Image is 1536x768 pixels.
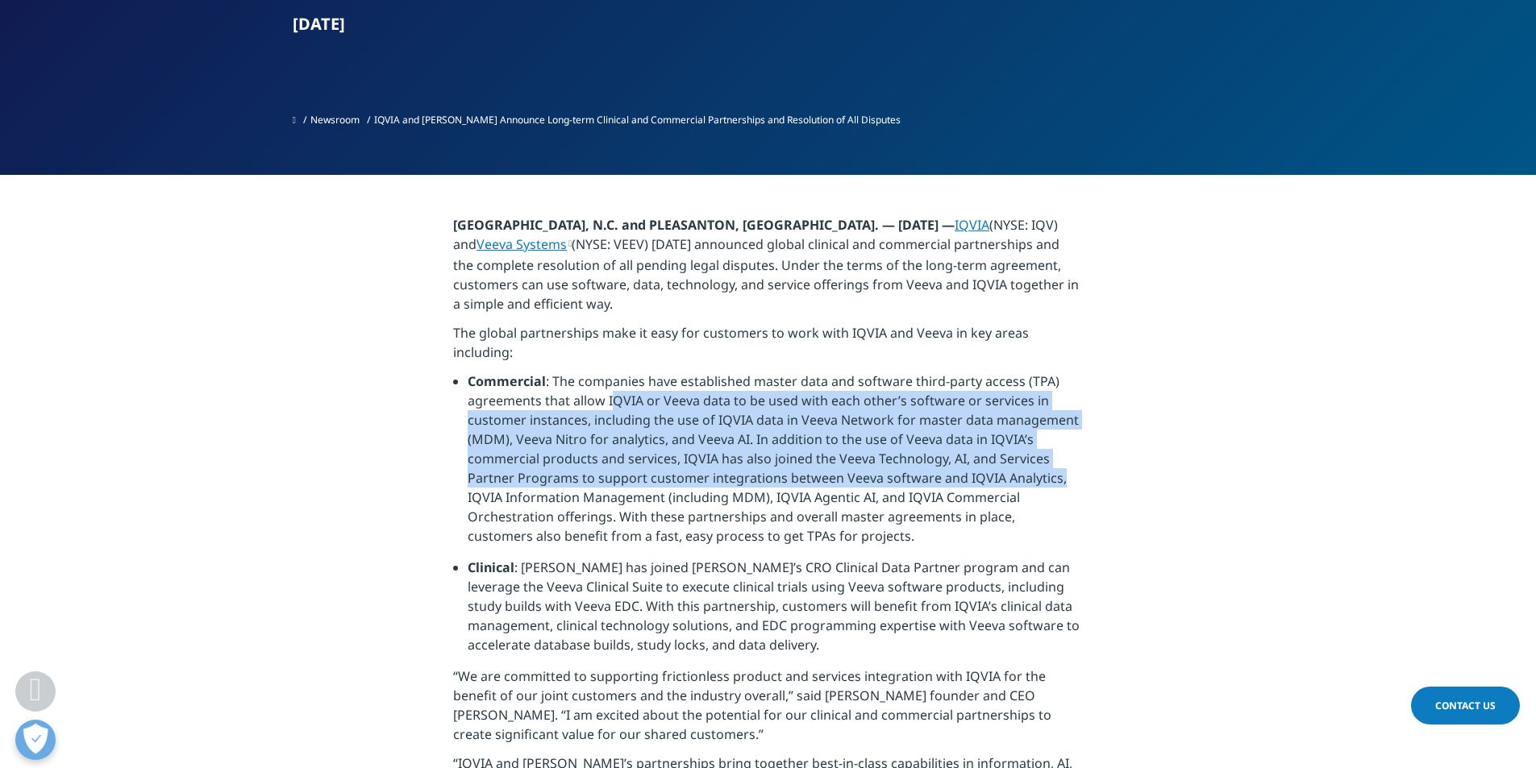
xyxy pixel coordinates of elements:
a: Newsroom [310,113,360,127]
strong: Commercial [468,372,546,390]
div: [DATE] [293,13,1244,35]
button: Open Preferences [15,720,56,760]
li: : [PERSON_NAME] has joined [PERSON_NAME]’s CRO Clinical Data Partner program and can leverage the... [468,558,1083,666]
strong: Clinical [468,558,514,576]
span: IQVIA and [PERSON_NAME] Announce Long-term Clinical and Commercial Partnerships and Resolution of... [374,113,901,127]
p: (NYSE: IQV) and (NYSE: VEEV) [DATE] announced global clinical and commercial partnerships and the... [453,215,1083,323]
a: Veeva Systems [477,235,572,253]
li: : The companies have established master data and software third-party access (TPA) agreements tha... [468,372,1083,558]
p: The global partnerships make it easy for customers to work with IQVIA and Veeva in key areas incl... [453,323,1083,372]
strong: [GEOGRAPHIC_DATA], N.C. and PLEASANTON, [GEOGRAPHIC_DATA]. — [DATE] — [453,216,955,234]
a: Contact Us [1411,687,1520,724]
a: IQVIA [955,216,989,234]
span: Contact Us [1435,699,1496,712]
p: “We are committed to supporting frictionless product and services integration with IQVIA for the ... [453,666,1083,753]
